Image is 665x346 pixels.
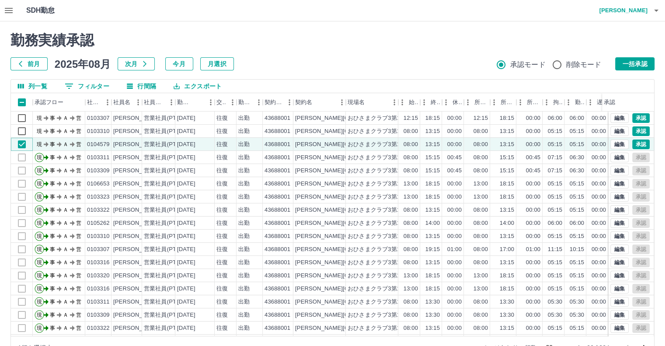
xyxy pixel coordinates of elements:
button: 前月 [10,57,48,70]
div: 00:00 [447,140,462,149]
div: 00:45 [526,167,540,175]
div: [PERSON_NAME] [113,206,161,214]
div: 00:00 [592,232,606,241]
div: [PERSON_NAME] [113,127,161,136]
div: 所定終業 [490,93,516,112]
div: 00:00 [526,114,540,122]
div: 0104579 [87,140,110,149]
div: 遅刻等 [586,93,608,112]
div: 43688001 [265,140,290,149]
div: 社員名 [113,93,130,112]
div: [DATE] [177,193,195,201]
div: [PERSON_NAME][GEOGRAPHIC_DATA] [295,219,403,227]
div: 出勤 [238,232,250,241]
div: 00:00 [447,180,462,188]
div: [DATE] [177,140,195,149]
div: おひさまクラブ3第1 [348,154,400,162]
div: 06:00 [570,219,584,227]
button: 編集 [610,218,629,228]
div: [PERSON_NAME][GEOGRAPHIC_DATA] [295,114,403,122]
div: 00:00 [526,206,540,214]
div: 0105262 [87,219,110,227]
div: 社員番号 [87,93,101,112]
text: 現 [37,207,42,213]
div: 0103310 [87,127,110,136]
div: [PERSON_NAME] [113,232,161,241]
div: [DATE] [177,167,195,175]
div: 出勤 [238,180,250,188]
div: おひさまクラブ3第1 [348,127,400,136]
div: 43688001 [265,167,290,175]
div: 00:00 [592,114,606,122]
text: 事 [50,154,55,161]
div: 出勤 [238,219,250,227]
div: 往復 [216,180,228,188]
div: 拘束 [553,93,563,112]
text: 営 [76,168,81,174]
div: 00:00 [592,193,606,201]
button: 編集 [610,153,629,162]
div: 所定終業 [501,93,515,112]
div: 43688001 [265,193,290,201]
div: 交通費 [216,93,226,112]
div: 13:15 [500,206,514,214]
div: 所定開始 [464,93,490,112]
div: 18:15 [425,193,440,201]
div: 15:15 [500,167,514,175]
div: 05:15 [548,206,562,214]
div: 承認フロー [35,93,63,112]
div: 43688001 [265,154,290,162]
div: 43688001 [265,206,290,214]
div: 勤務日 [175,93,215,112]
button: メニュー [165,96,178,109]
button: 次月 [118,57,155,70]
div: 営業社員(PT契約) [144,140,190,149]
div: 00:00 [592,140,606,149]
div: 00:45 [447,167,462,175]
button: メニュー [388,96,401,109]
div: 43688001 [265,219,290,227]
div: 13:00 [404,193,418,201]
span: 削除モード [566,59,602,70]
div: 社員名 [111,93,142,112]
div: 05:15 [548,180,562,188]
div: [PERSON_NAME][GEOGRAPHIC_DATA] [295,232,403,241]
div: 往復 [216,127,228,136]
div: 00:00 [526,219,540,227]
button: エクスポート [167,80,229,93]
div: 契約コード [265,93,283,112]
text: 現 [37,154,42,161]
div: 05:15 [570,140,584,149]
button: 一括承認 [615,57,655,70]
div: 拘束 [543,93,564,112]
div: [PERSON_NAME] [113,114,161,122]
div: 所定開始 [474,93,488,112]
div: 05:15 [548,232,562,241]
button: メニュー [132,96,145,109]
div: 00:00 [526,140,540,149]
button: 編集 [610,205,629,215]
div: 13:00 [404,180,418,188]
div: [PERSON_NAME] [113,193,161,201]
div: 休憩 [453,93,462,112]
div: 出勤 [238,154,250,162]
div: 00:00 [447,219,462,227]
div: 08:00 [474,219,488,227]
div: 00:45 [526,154,540,162]
div: [DATE] [177,219,195,227]
text: 事 [50,220,55,226]
div: [PERSON_NAME][GEOGRAPHIC_DATA] [295,193,403,201]
div: 05:15 [548,127,562,136]
text: 事 [50,194,55,200]
button: メニュー [101,96,114,109]
div: 08:00 [474,154,488,162]
button: メニュー [204,96,217,109]
div: 00:00 [592,180,606,188]
div: 00:00 [526,127,540,136]
div: 勤務 [575,93,585,112]
div: 営業社員(PT契約) [144,154,190,162]
div: 05:15 [548,140,562,149]
div: 13:15 [500,232,514,241]
text: 現 [37,168,42,174]
div: 勤務区分 [238,93,252,112]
